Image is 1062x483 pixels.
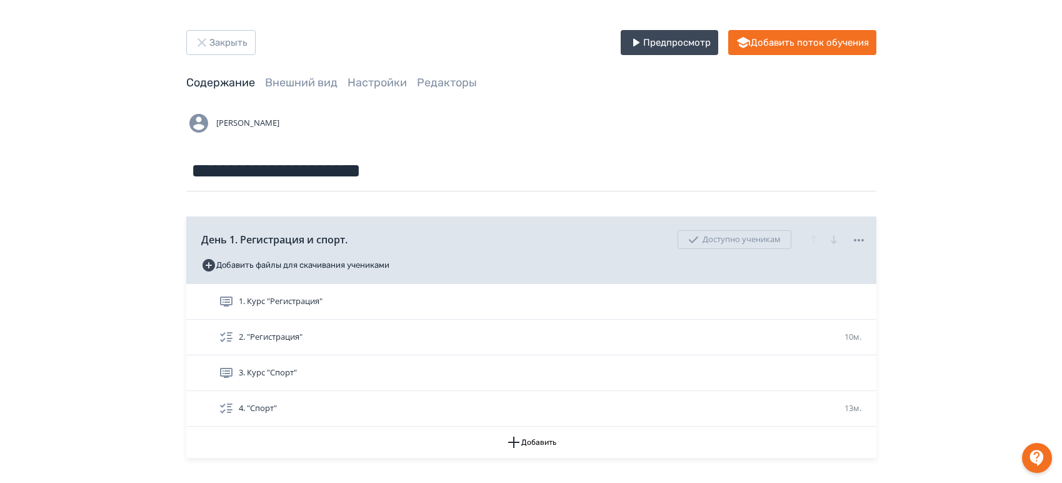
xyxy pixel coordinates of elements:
div: 3. Курс "Спорт" [186,355,876,391]
span: 4. "Спорт" [239,402,277,415]
button: Закрыть [186,30,256,55]
div: 4. "Спорт"13м. [186,391,876,427]
span: 13м. [844,402,861,414]
span: 10м. [844,331,861,342]
a: Настройки [348,76,407,89]
span: 1. Курс "Регистрация" [239,295,323,308]
a: Внешний вид [265,76,338,89]
button: Добавить поток обучения [728,30,876,55]
div: 2. "Регистрация"10м. [186,320,876,355]
a: Содержание [186,76,255,89]
div: Доступно ученикам [678,230,791,249]
a: Редакторы [417,76,477,89]
div: 1. Курс "Регистрация" [186,284,876,320]
button: Предпросмотр [621,30,718,55]
span: 2. "Регистрация" [239,331,303,343]
span: День 1. Регистрация и спорт. [201,232,348,247]
span: 3. Курс "Спорт" [239,367,297,379]
span: [PERSON_NAME] [216,117,279,130]
button: Добавить [186,427,876,458]
button: Добавить файлы для скачивания учениками [201,255,389,275]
